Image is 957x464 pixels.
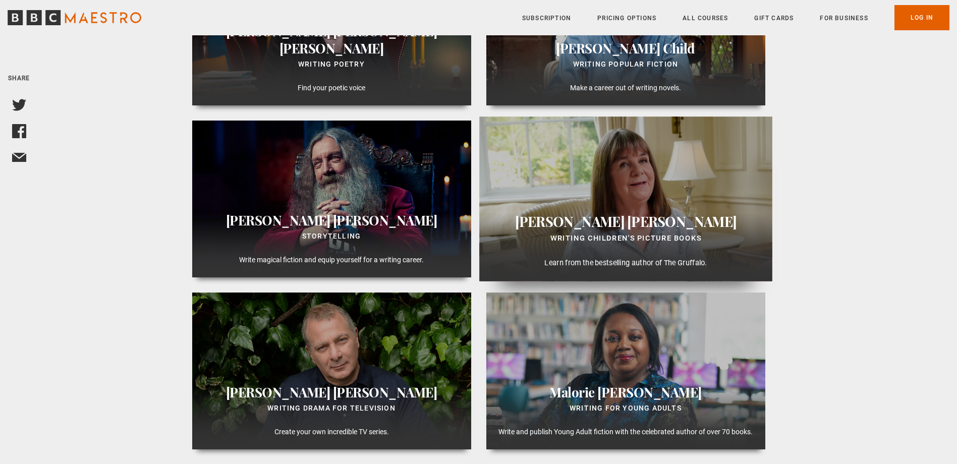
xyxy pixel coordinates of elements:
[226,212,330,229] span: [PERSON_NAME]
[200,230,463,243] div: Storytelling
[8,75,30,82] span: Share
[894,5,949,30] a: Log In
[494,83,757,93] p: Make a career out of writing novels.
[8,10,141,25] svg: BBC Maestro
[486,121,765,277] a: [PERSON_NAME] [PERSON_NAME] Writing Children's Picture Books Learn from the bestselling author of...
[226,23,437,40] span: [PERSON_NAME] [PERSON_NAME]
[522,13,571,23] a: Subscription
[279,40,384,57] span: [PERSON_NAME]
[663,40,695,57] span: Child
[549,384,595,401] span: Malorie
[754,13,794,23] a: Gift Cards
[226,384,330,401] span: [PERSON_NAME]
[333,384,437,401] span: [PERSON_NAME]
[192,293,471,449] a: [PERSON_NAME] [PERSON_NAME] Writing Drama for Television Create your own incredible TV series.
[200,83,463,93] p: Find your poetic voice
[487,258,763,269] p: Learn from the bestselling author of The Gruffalo.
[522,5,949,30] nav: Primary
[627,212,737,230] span: [PERSON_NAME]
[200,402,463,415] div: Writing Drama for Television
[494,402,757,415] div: Writing for Young Adults
[486,293,765,449] a: Malorie [PERSON_NAME] Writing for Young Adults Write and publish Young Adult fiction with the cel...
[597,384,702,401] span: [PERSON_NAME]
[200,255,463,265] p: Write magical fiction and equip yourself for a writing career.
[200,427,463,437] p: Create your own incredible TV series.
[683,13,728,23] a: All Courses
[494,427,757,437] p: Write and publish Young Adult fiction with the celebrated author of over 70 books.
[515,212,624,230] span: [PERSON_NAME]
[192,121,471,277] a: [PERSON_NAME] [PERSON_NAME] Storytelling Write magical fiction and equip yourself for a writing c...
[200,59,463,71] div: Writing Poetry
[556,40,660,57] span: [PERSON_NAME]
[494,59,757,71] div: Writing Popular Fiction
[487,233,763,245] div: Writing Children's Picture Books
[820,13,868,23] a: For business
[597,13,656,23] a: Pricing Options
[333,212,437,229] span: [PERSON_NAME]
